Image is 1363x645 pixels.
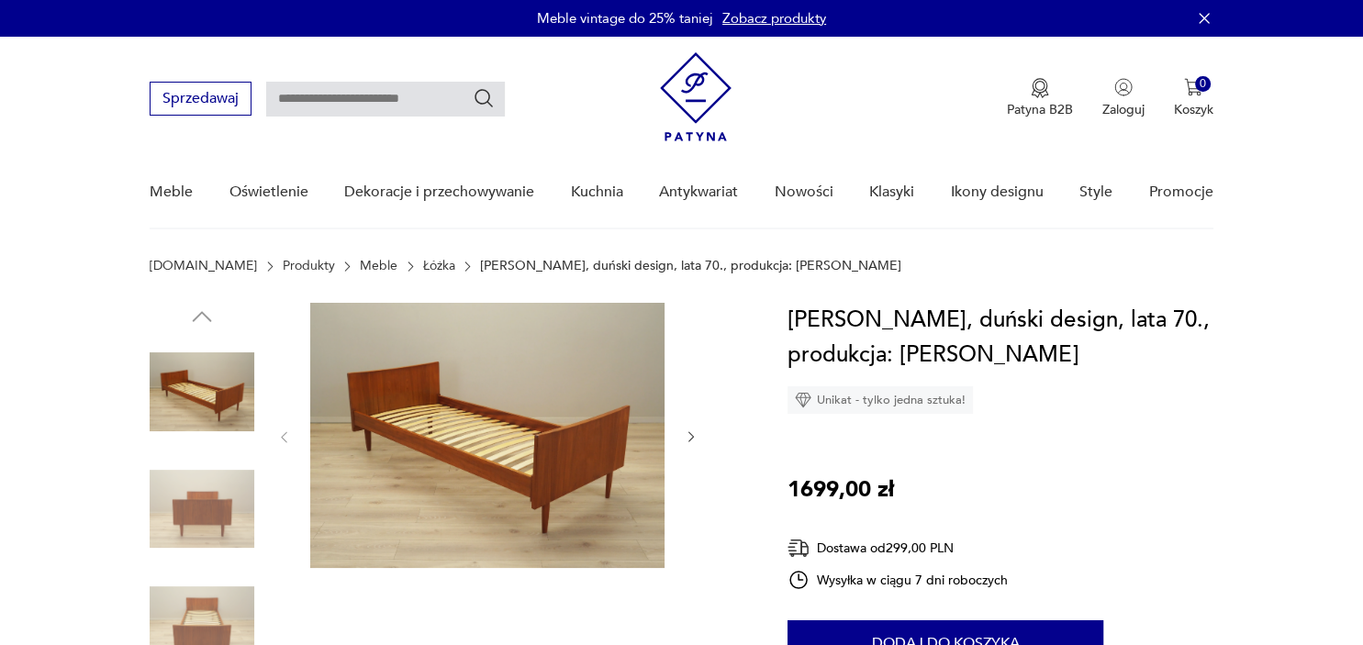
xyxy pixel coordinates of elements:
button: 0Koszyk [1174,78,1213,118]
div: Wysyłka w ciągu 7 dni roboczych [788,569,1008,591]
a: Dekoracje i przechowywanie [344,157,534,228]
a: Ikony designu [951,157,1044,228]
button: Sprzedawaj [150,82,251,116]
a: Meble [150,157,193,228]
a: Antykwariat [659,157,738,228]
p: Koszyk [1174,101,1213,118]
a: Meble [360,259,397,273]
a: Sprzedawaj [150,94,251,106]
button: Szukaj [473,87,495,109]
a: Produkty [283,259,335,273]
p: Meble vintage do 25% taniej [537,9,713,28]
a: Style [1079,157,1112,228]
img: Ikona dostawy [788,537,810,560]
a: [DOMAIN_NAME] [150,259,257,273]
h1: [PERSON_NAME], duński design, lata 70., produkcja: [PERSON_NAME] [788,303,1212,373]
a: Łóżka [423,259,455,273]
a: Promocje [1149,157,1213,228]
div: Unikat - tylko jedna sztuka! [788,386,973,414]
a: Zobacz produkty [722,9,826,28]
img: Ikona medalu [1031,78,1049,98]
img: Ikona koszyka [1184,78,1202,96]
img: Ikonka użytkownika [1114,78,1133,96]
p: Patyna B2B [1007,101,1073,118]
img: Zdjęcie produktu Łóżko tekowe, duński design, lata 70., produkcja: Dania [310,303,665,568]
p: Zaloguj [1102,101,1145,118]
img: Zdjęcie produktu Łóżko tekowe, duński design, lata 70., produkcja: Dania [150,457,254,562]
button: Zaloguj [1102,78,1145,118]
a: Oświetlenie [229,157,308,228]
div: Dostawa od 299,00 PLN [788,537,1008,560]
a: Ikona medaluPatyna B2B [1007,78,1073,118]
a: Klasyki [869,157,914,228]
img: Ikona diamentu [795,392,811,408]
div: 0 [1195,76,1211,92]
a: Nowości [775,157,833,228]
p: 1699,00 zł [788,473,894,507]
a: Kuchnia [571,157,623,228]
p: [PERSON_NAME], duński design, lata 70., produkcja: [PERSON_NAME] [480,259,901,273]
img: Zdjęcie produktu Łóżko tekowe, duński design, lata 70., produkcja: Dania [150,339,254,444]
img: Patyna - sklep z meblami i dekoracjami vintage [660,52,732,141]
button: Patyna B2B [1007,78,1073,118]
